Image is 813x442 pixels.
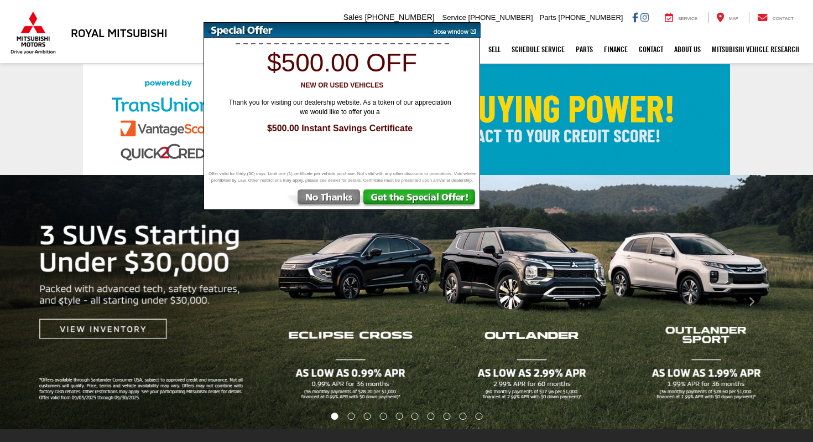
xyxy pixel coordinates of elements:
[365,13,435,22] span: [PHONE_NUMBER]
[379,413,387,420] li: Go to slide number 4.
[210,82,475,89] h3: New or Used Vehicles
[83,64,730,175] img: Check Your Buying Power
[71,27,168,39] h3: Royal Mitsubishi
[347,413,355,420] li: Go to slide number 2.
[678,16,697,21] span: Service
[8,11,58,54] img: Mitsubishi
[204,23,425,38] img: Special Offer
[363,413,371,420] li: Go to slide number 3.
[395,413,403,420] li: Go to slide number 5.
[656,12,706,23] a: Service
[425,23,481,38] img: close window
[428,413,435,420] li: Go to slide number 7.
[539,13,556,22] span: Parts
[708,12,747,23] a: Map
[633,35,669,63] a: Contact
[216,122,465,135] span: $500.00 Instant Savings Certificate
[669,35,706,63] a: About Us
[598,35,633,63] a: Finance
[506,35,570,63] a: Schedule Service: Opens in a new tab
[773,16,794,21] span: Contact
[221,98,459,117] span: Thank you for visiting our dealership website. As a token of our appreciation we would like to of...
[483,35,506,63] a: Sell
[640,13,649,22] a: Instagram: Click to visit our Instagram page
[460,413,467,420] li: Go to slide number 9.
[207,171,478,184] span: Offer valid for thirty (30) days. Limit one (1) certificate per vehicle purchase. Not valid with ...
[570,35,598,63] a: Parts: Opens in a new tab
[210,49,475,77] h1: $500.00 off
[411,413,419,420] li: Go to slide number 6.
[444,413,451,420] li: Go to slide number 8.
[749,12,802,23] a: Contact
[468,13,533,22] span: [PHONE_NUMBER]
[476,413,483,420] li: Go to slide number 10.
[706,35,805,63] a: Mitsubishi Vehicle Research
[729,16,738,21] span: Map
[343,13,363,22] span: Sales
[442,13,466,22] span: Service
[285,189,362,209] img: No Thanks, Continue to Website
[331,413,338,420] li: Go to slide number 1.
[558,13,623,22] span: [PHONE_NUMBER]
[362,189,480,209] img: Get the Special Offer
[632,13,638,22] a: Facebook: Click to visit our Facebook page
